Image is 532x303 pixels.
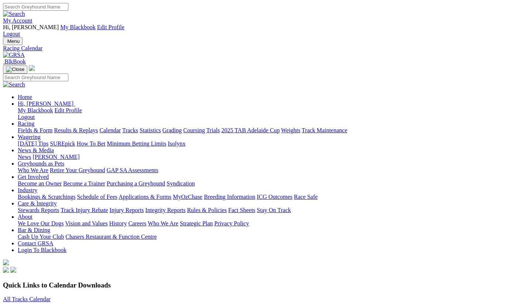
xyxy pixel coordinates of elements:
a: Calendar [99,127,121,133]
div: Hi, [PERSON_NAME] [18,107,529,120]
a: About [18,214,33,220]
a: Minimum Betting Limits [107,140,166,147]
a: Race Safe [294,194,317,200]
img: GRSA [3,52,25,58]
a: Schedule of Fees [77,194,117,200]
a: Results & Replays [54,127,98,133]
a: Weights [281,127,300,133]
a: Get Involved [18,174,49,180]
a: Chasers Restaurant & Function Centre [65,234,157,240]
img: logo-grsa-white.png [29,65,35,71]
input: Search [3,3,68,11]
a: [DATE] Tips [18,140,48,147]
a: Become an Owner [18,180,62,187]
a: Wagering [18,134,41,140]
a: How To Bet [77,140,106,147]
div: Industry [18,194,529,200]
a: Logout [18,114,35,120]
a: 2025 TAB Adelaide Cup [221,127,280,133]
a: Greyhounds as Pets [18,160,64,167]
div: News & Media [18,154,529,160]
span: Hi, [PERSON_NAME] [3,24,59,30]
a: Logout [3,31,20,37]
a: Tracks [122,127,138,133]
a: Breeding Information [204,194,255,200]
div: Wagering [18,140,529,147]
a: Industry [18,187,37,193]
a: Racing [18,120,34,127]
a: Retire Your Greyhound [50,167,105,173]
h3: Quick Links to Calendar Downloads [3,281,529,289]
a: Home [18,94,32,100]
a: My Account [3,17,33,24]
img: Close [6,67,24,72]
a: GAP SA Assessments [107,167,158,173]
a: Fields & Form [18,127,52,133]
a: News & Media [18,147,54,153]
a: Privacy Policy [214,220,249,227]
a: [PERSON_NAME] [33,154,79,160]
a: Stay On Track [257,207,291,213]
div: Greyhounds as Pets [18,167,529,174]
a: Applications & Forms [119,194,171,200]
a: Purchasing a Greyhound [107,180,165,187]
div: Care & Integrity [18,207,529,214]
img: twitter.svg [10,267,16,273]
a: Statistics [140,127,161,133]
img: Search [3,11,25,17]
a: Login To Blackbook [18,247,66,253]
a: Syndication [167,180,195,187]
input: Search [3,74,68,81]
img: Search [3,81,25,88]
img: logo-grsa-white.png [3,259,9,265]
a: Become a Trainer [63,180,105,187]
div: My Account [3,24,529,37]
div: About [18,220,529,227]
a: MyOzChase [173,194,202,200]
span: BlkBook [4,58,26,65]
a: Fact Sheets [228,207,255,213]
a: BlkBook [3,58,26,65]
div: Racing [18,127,529,134]
a: My Blackbook [18,107,53,113]
a: Track Injury Rebate [61,207,108,213]
a: Bar & Dining [18,227,50,233]
a: Who We Are [148,220,178,227]
a: Integrity Reports [145,207,185,213]
a: Care & Integrity [18,200,57,207]
a: News [18,154,31,160]
img: facebook.svg [3,267,9,273]
a: Trials [206,127,220,133]
a: Edit Profile [97,24,125,30]
a: Injury Reports [109,207,144,213]
a: Who We Are [18,167,48,173]
a: Cash Up Your Club [18,234,64,240]
a: SUREpick [50,140,75,147]
span: Menu [7,38,20,44]
a: Contact GRSA [18,240,53,246]
div: Get Involved [18,180,529,187]
a: We Love Our Dogs [18,220,64,227]
button: Toggle navigation [3,37,23,45]
a: All Tracks Calendar [3,296,51,302]
a: Vision and Values [65,220,108,227]
a: Rules & Policies [187,207,227,213]
a: Racing Calendar [3,45,529,52]
div: Bar & Dining [18,234,529,240]
a: Bookings & Scratchings [18,194,75,200]
a: Grading [163,127,182,133]
a: Coursing [183,127,205,133]
a: ICG Outcomes [257,194,292,200]
a: History [109,220,127,227]
button: Toggle navigation [3,65,27,74]
a: Careers [128,220,146,227]
a: Track Maintenance [302,127,347,133]
a: Strategic Plan [180,220,213,227]
a: Stewards Reports [18,207,59,213]
a: My Blackbook [60,24,96,30]
span: Hi, [PERSON_NAME] [18,101,74,107]
a: Hi, [PERSON_NAME] [18,101,75,107]
a: Isolynx [168,140,185,147]
a: Edit Profile [55,107,82,113]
